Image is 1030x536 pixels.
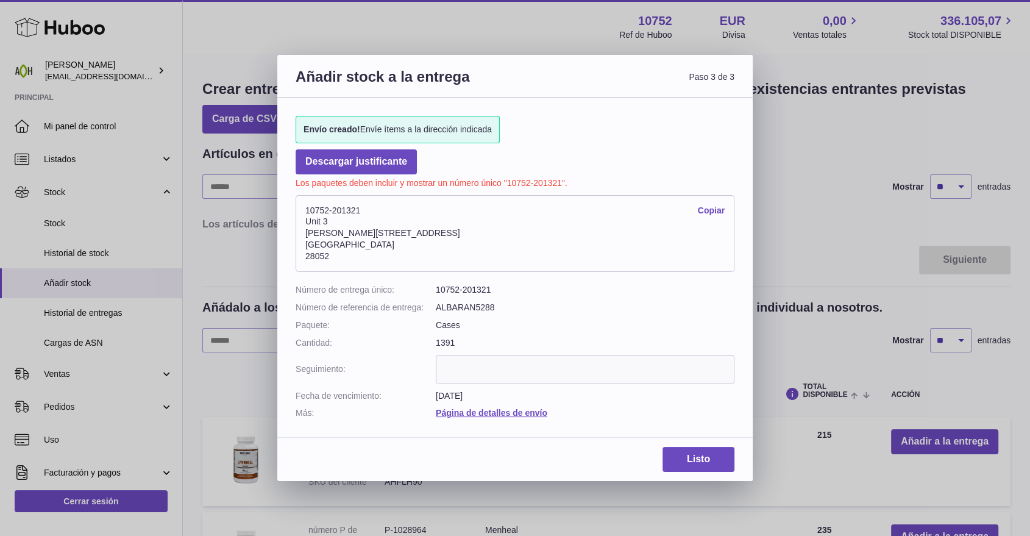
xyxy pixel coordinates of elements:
p: Los paquetes deben incluir y mostrar un número único "10752-201321". [296,174,734,189]
dd: Cases [436,320,734,331]
dt: Seguimiento: [296,355,436,384]
dd: [DATE] [436,390,734,402]
a: Listo [662,447,734,472]
h3: Añadir stock a la entrega [296,67,515,101]
a: Copiar [698,205,725,216]
dt: Cantidad: [296,337,436,349]
span: Paso 3 de 3 [515,67,734,101]
address: 10752-201321 Unit 3 [PERSON_NAME][STREET_ADDRESS] [GEOGRAPHIC_DATA] 28052 [296,195,734,272]
dd: 10752-201321 [436,284,734,296]
dt: Paquete: [296,320,436,331]
dt: Más: [296,407,436,419]
dd: ALBARAN5288 [436,302,734,313]
dt: Número de entrega único: [296,284,436,296]
a: Página de detalles de envío [436,408,547,418]
dt: Número de referencia de entrega: [296,302,436,313]
dd: 1391 [436,337,734,349]
strong: Envío creado! [304,124,360,134]
span: Envíe ítems a la dirección indicada [304,124,492,135]
a: Descargar justificante [296,149,417,174]
dt: Fecha de vencimiento: [296,390,436,402]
